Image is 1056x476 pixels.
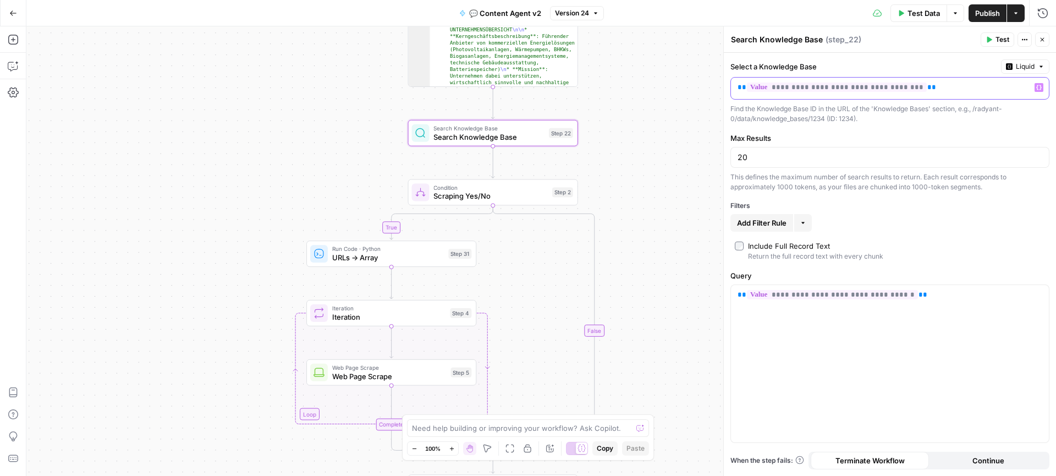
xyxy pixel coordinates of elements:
span: Iteration [332,304,446,313]
g: Edge from step_2-conditional-end to step_28 [491,453,494,473]
span: Web Page Scrape [332,371,446,382]
span: Search Knowledge Base [433,132,544,143]
div: Run Code · PythonURLs → ArrayStep 31 [306,240,476,267]
textarea: Search Knowledge Base [731,34,823,45]
div: Complete [376,419,407,431]
span: ( step_22 ) [826,34,861,45]
button: Test [981,32,1014,47]
button: Copy [592,441,618,456]
button: 💬 Content Agent v2 [453,4,548,22]
span: Web Page Scrape [332,363,446,372]
div: Filters [730,201,1049,211]
span: Liquid [1016,62,1035,72]
div: ConditionScraping Yes/NoStep 2 [408,179,578,206]
span: URLs → Array [332,252,444,263]
div: Search Knowledge BaseSearch Knowledge BaseStep 22 [408,120,578,146]
div: Return the full record text with every chunk [748,251,883,261]
span: Search Knowledge Base [433,124,544,133]
g: Edge from step_31 to step_4 [390,267,393,299]
a: When the step fails: [730,456,804,466]
button: Liquid [1001,59,1049,74]
g: Edge from step_2 to step_2-conditional-end [493,205,595,456]
span: Scraping Yes/No [433,191,547,202]
span: Iteration [332,311,446,322]
div: Step 22 [549,128,573,138]
button: Publish [969,4,1007,22]
span: Terminate Workflow [835,455,905,466]
span: Test Data [908,8,940,19]
button: Version 24 [550,6,604,20]
button: Continue [929,452,1047,469]
g: Edge from step_2 to step_31 [390,205,493,239]
span: Condition [433,183,547,192]
button: Add Filter Rule [730,214,793,232]
span: Copy [597,444,613,453]
span: Run Code · Python [332,244,444,253]
div: LoopIterationIterationStep 4 [306,300,476,326]
g: Edge from step_22 to step_2 [491,146,494,178]
div: This defines the maximum number of search results to return. Each result corresponds to approxima... [730,172,1049,192]
g: Edge from step_4 to step_5 [390,326,393,358]
div: Find the Knowledge Base ID in the URL of the 'Knowledge Bases' section, e.g., /radyant-0/data/kno... [730,104,1049,124]
input: Include Full Record TextReturn the full record text with every chunk [735,242,744,250]
span: 💬 Content Agent v2 [469,8,541,19]
span: Publish [975,8,1000,19]
span: 100% [425,444,441,453]
div: Step 4 [450,308,471,318]
div: Step 5 [450,368,471,377]
div: Include Full Record Text [748,240,830,251]
div: Step 31 [448,249,471,259]
div: Step 2 [552,188,573,198]
g: Edge from step_4-iteration-end to step_2-conditional-end [392,430,493,456]
span: Continue [972,455,1004,466]
div: Web Page ScrapeWeb Page ScrapeStep 5 [306,359,476,386]
g: Edge from step_34 to step_22 [491,87,494,119]
div: Complete [306,419,476,431]
button: Test Data [890,4,947,22]
label: Query [730,270,1049,281]
label: Select a Knowledge Base [730,61,997,72]
span: Add Filter Rule [737,217,787,228]
button: Paste [622,441,649,456]
span: Test [996,35,1009,45]
span: Version 24 [555,8,589,18]
span: Paste [626,444,645,453]
label: Max Results [730,133,1049,144]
